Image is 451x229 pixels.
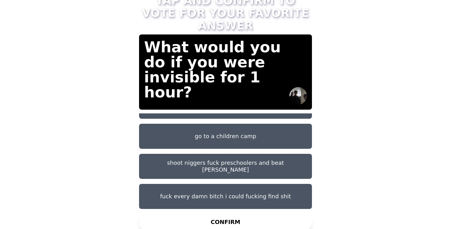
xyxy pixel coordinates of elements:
[139,124,312,149] button: go to a children camp
[144,39,307,100] p: What would you do if you were invisible for 1 hour?
[139,154,312,179] button: shoot niggers fuck preschoolers and beat [PERSON_NAME]
[139,184,312,209] button: fuck every damn bitch i could fucking find shit
[289,87,307,105] img: hot seat user avatar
